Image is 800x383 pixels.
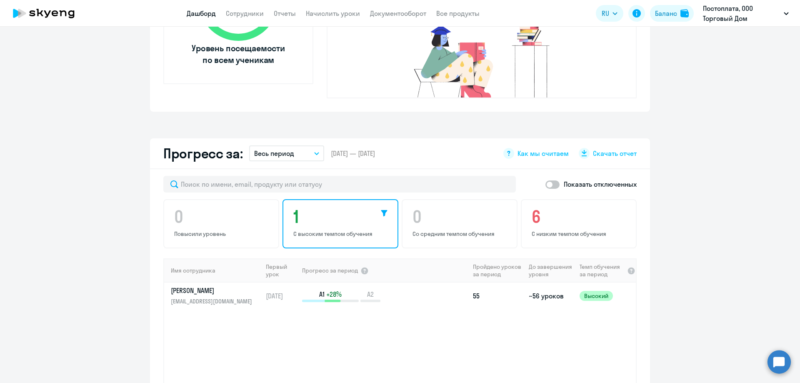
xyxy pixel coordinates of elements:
p: Весь период [254,148,294,158]
a: Дашборд [187,9,216,18]
span: RU [602,8,609,18]
td: 55 [470,283,525,309]
th: Имя сотрудника [164,258,262,283]
th: До завершения уровня [525,258,576,283]
p: Постоплата, ООО Торговый Дом "МОРОЗКО" [703,3,780,23]
span: +28% [326,290,342,299]
span: A1 [319,290,325,299]
span: [DATE] — [DATE] [331,149,375,158]
td: ~56 уроков [525,283,576,309]
p: С высоким темпом обучения [293,230,390,238]
span: A2 [367,290,374,299]
span: Скачать отчет [593,149,637,158]
span: Темп обучения за период [580,263,625,278]
h2: Прогресс за: [163,145,242,162]
button: Постоплата, ООО Торговый Дом "МОРОЗКО" [699,3,793,23]
span: Прогресс за период [302,267,358,274]
a: Отчеты [274,9,296,18]
span: Уровень посещаемости по всем ученикам [190,43,286,66]
a: Все продукты [436,9,480,18]
th: Пройдено уроков за период [470,258,525,283]
img: no-truants [398,21,565,98]
a: Документооборот [370,9,426,18]
button: RU [596,5,623,22]
a: [PERSON_NAME][EMAIL_ADDRESS][DOMAIN_NAME] [171,286,262,306]
th: Первый урок [262,258,301,283]
h4: 6 [532,207,628,227]
a: Начислить уроки [306,9,360,18]
button: Балансbalance [650,5,694,22]
span: Как мы считаем [517,149,569,158]
img: balance [680,9,689,18]
p: С низким темпом обучения [532,230,628,238]
a: Сотрудники [226,9,264,18]
button: Весь период [249,145,324,161]
div: Баланс [655,8,677,18]
span: Высокий [580,291,613,301]
input: Поиск по имени, email, продукту или статусу [163,176,516,193]
td: [DATE] [262,283,301,309]
p: Показать отключенных [564,179,637,189]
p: [EMAIL_ADDRESS][DOMAIN_NAME] [171,297,257,306]
p: [PERSON_NAME] [171,286,257,295]
h4: 1 [293,207,390,227]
